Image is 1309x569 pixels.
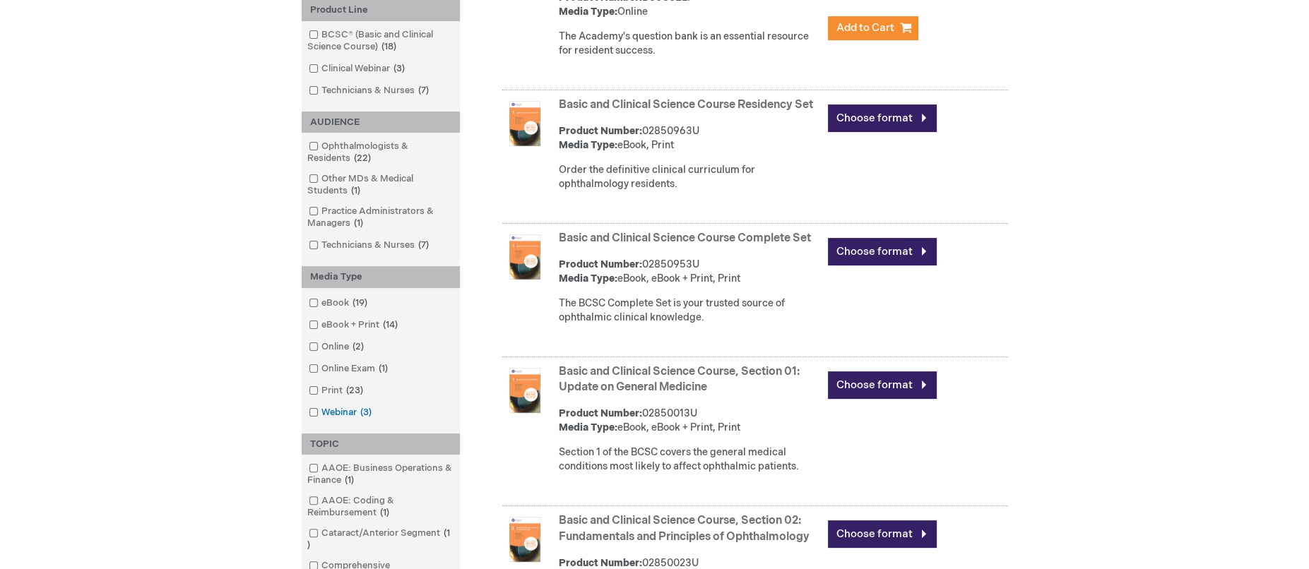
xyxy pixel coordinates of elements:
[305,62,410,76] a: Clinical Webinar3
[343,385,367,396] span: 23
[302,112,460,133] div: AUDIENCE
[559,445,821,474] div: Section 1 of the BCSC covers the general medical conditions most likely to affect ophthalmic pati...
[559,125,642,137] strong: Product Number:
[559,258,821,286] div: 02850953U eBook, eBook + Print, Print
[302,266,460,288] div: Media Type
[350,217,367,229] span: 1
[502,101,547,146] img: Basic and Clinical Science Course Residency Set
[559,124,821,152] div: 02850963U eBook, Print
[502,368,547,413] img: Basic and Clinical Science Course, Section 01: Update on General Medicine
[348,185,364,196] span: 1
[559,98,813,112] a: Basic and Clinical Science Course Residency Set
[415,85,432,96] span: 7
[559,30,821,58] div: The Academy's question bank is an essential resource for resident success.
[559,407,821,435] div: 02850013U eBook, eBook + Print, Print
[305,340,369,354] a: Online2
[559,6,617,18] strong: Media Type:
[305,362,393,376] a: Online Exam1
[305,406,377,419] a: Webinar3
[502,234,547,280] img: Basic and Clinical Science Course Complete Set
[305,527,456,552] a: Cataract/Anterior Segment1
[559,163,821,191] div: Order the definitive clinical curriculum for ophthalmology residents.
[377,507,393,518] span: 1
[828,238,937,265] a: Choose format
[305,172,456,198] a: Other MDs & Medical Students1
[559,297,821,325] div: The BCSC Complete Set is your trusted source of ophthalmic clinical knowledge.
[357,407,375,418] span: 3
[350,152,374,164] span: 22
[305,297,373,310] a: eBook19
[828,520,937,548] a: Choose format
[559,514,810,544] a: Basic and Clinical Science Course, Section 02: Fundamentals and Principles of Ophthalmology
[559,232,811,245] a: Basic and Clinical Science Course Complete Set
[502,517,547,562] img: Basic and Clinical Science Course, Section 02: Fundamentals and Principles of Ophthalmology
[307,527,450,551] span: 1
[559,407,642,419] strong: Product Number:
[375,363,391,374] span: 1
[305,205,456,230] a: Practice Administrators & Managers1
[305,140,456,165] a: Ophthalmologists & Residents22
[341,474,357,486] span: 1
[305,318,403,332] a: eBook + Print14
[390,63,408,74] span: 3
[305,462,456,487] a: AAOE: Business Operations & Finance1
[379,319,401,330] span: 14
[305,28,456,54] a: BCSC® (Basic and Clinical Science Course)18
[559,258,642,270] strong: Product Number:
[828,16,918,40] button: Add to Cart
[559,365,800,395] a: Basic and Clinical Science Course, Section 01: Update on General Medicine
[305,84,434,97] a: Technicians & Nurses7
[349,297,371,309] span: 19
[828,371,937,399] a: Choose format
[305,384,369,397] a: Print23
[378,41,400,52] span: 18
[305,239,434,252] a: Technicians & Nurses7
[559,557,642,569] strong: Product Number:
[559,421,617,433] strong: Media Type:
[559,272,617,284] strong: Media Type:
[415,239,432,251] span: 7
[559,139,617,151] strong: Media Type:
[836,21,894,35] span: Add to Cart
[305,494,456,520] a: AAOE: Coding & Reimbursement1
[349,341,367,352] span: 2
[828,104,937,132] a: Choose format
[302,433,460,455] div: TOPIC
